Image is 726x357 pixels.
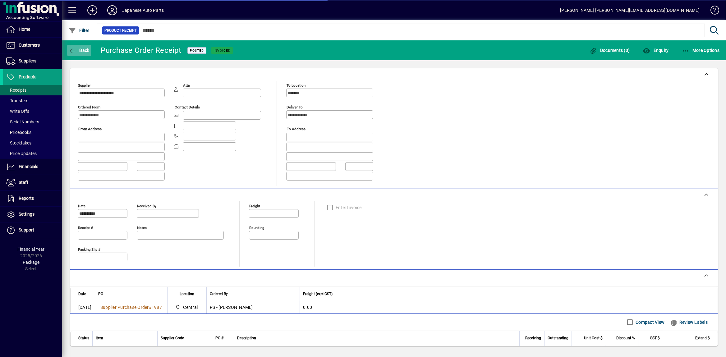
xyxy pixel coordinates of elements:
[525,335,541,341] span: Receiving
[183,304,198,310] span: Central
[680,45,721,56] button: More Options
[6,130,31,135] span: Pricebooks
[19,43,40,48] span: Customers
[190,48,204,53] span: Posted
[137,204,156,208] mat-label: Received by
[152,305,162,310] span: 1987
[287,83,306,88] mat-label: To location
[100,305,149,310] span: Supplier Purchase Order
[98,291,164,297] div: PO
[67,45,91,56] button: Back
[183,83,190,88] mat-label: Attn
[78,291,86,297] span: Date
[6,119,39,124] span: Serial Numbers
[3,22,62,37] a: Home
[62,45,96,56] app-page-header-button: Back
[19,196,34,201] span: Reports
[706,1,718,21] a: Knowledge Base
[67,25,91,36] button: Filter
[584,335,603,341] span: Unit Cost $
[180,291,194,297] span: Location
[3,38,62,53] a: Customers
[78,83,91,88] mat-label: Supplier
[18,247,45,252] span: Financial Year
[682,48,720,53] span: More Options
[3,106,62,117] a: Write Offs
[3,148,62,159] a: Price Updates
[3,95,62,106] a: Transfers
[78,291,92,297] div: Date
[71,301,95,314] td: [DATE]
[3,175,62,190] a: Staff
[78,225,93,230] mat-label: Receipt #
[6,88,26,93] span: Receipts
[149,305,152,310] span: #
[300,301,718,314] td: 0.00
[249,225,264,230] mat-label: Rounding
[287,105,303,109] mat-label: Deliver To
[588,45,632,56] button: Documents (0)
[19,212,34,217] span: Settings
[634,319,664,325] label: Compact View
[161,335,184,341] span: Supplier Code
[19,227,34,232] span: Support
[19,27,30,32] span: Home
[96,335,103,341] span: Item
[249,204,260,208] mat-label: Freight
[23,260,39,265] span: Package
[215,335,223,341] span: PO #
[69,48,90,53] span: Back
[206,301,300,314] td: PS - [PERSON_NAME]
[6,109,29,114] span: Write Offs
[101,45,181,55] div: Purchase Order Receipt
[641,45,670,56] button: Enquiry
[650,335,660,341] span: GST $
[78,335,89,341] span: Status
[19,74,36,79] span: Products
[19,58,36,63] span: Suppliers
[19,164,38,169] span: Financials
[98,291,103,297] span: PO
[19,180,28,185] span: Staff
[616,335,635,341] span: Discount %
[82,5,102,16] button: Add
[210,291,228,297] span: Ordered By
[3,138,62,148] a: Stocktakes
[210,291,296,297] div: Ordered By
[98,304,164,311] a: Supplier Purchase Order#1987
[3,127,62,138] a: Pricebooks
[303,291,710,297] div: Freight (excl GST)
[3,222,62,238] a: Support
[102,5,122,16] button: Profile
[3,159,62,175] a: Financials
[695,335,710,341] span: Extend $
[643,48,669,53] span: Enquiry
[122,5,164,15] div: Japanese Auto Parts
[174,304,200,311] span: Central
[303,291,333,297] span: Freight (excl GST)
[237,335,256,341] span: Description
[670,317,708,327] span: Review Labels
[214,48,231,53] span: Invoiced
[6,98,28,103] span: Transfers
[137,225,147,230] mat-label: Notes
[6,140,31,145] span: Stocktakes
[590,48,630,53] span: Documents (0)
[3,117,62,127] a: Serial Numbers
[78,247,100,251] mat-label: Packing Slip #
[78,105,100,109] mat-label: Ordered from
[3,53,62,69] a: Suppliers
[668,317,710,328] button: Review Labels
[104,27,137,34] span: Product Receipt
[69,28,90,33] span: Filter
[6,151,37,156] span: Price Updates
[3,191,62,206] a: Reports
[78,204,85,208] mat-label: Date
[3,85,62,95] a: Receipts
[3,207,62,222] a: Settings
[548,335,568,341] span: Outstanding
[560,5,700,15] div: [PERSON_NAME] [PERSON_NAME][EMAIL_ADDRESS][DOMAIN_NAME]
